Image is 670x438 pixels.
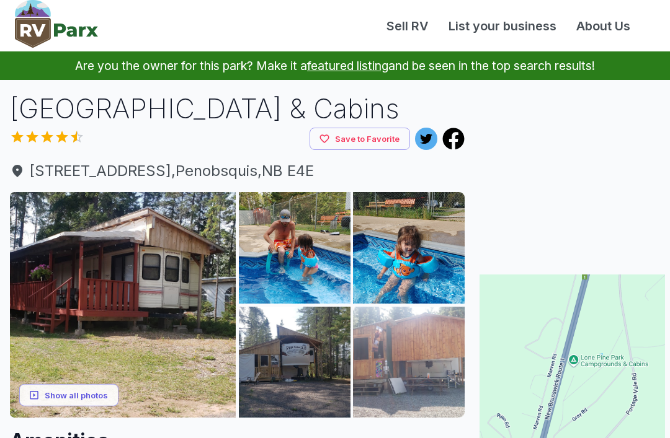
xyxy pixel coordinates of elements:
[10,160,465,182] a: [STREET_ADDRESS],Penobsquis,NB E4E
[19,383,118,406] button: Show all photos
[439,17,566,35] a: List your business
[239,192,351,304] img: AAcXr8qlRq4x_TVsRuCFXogTOEnQNoBi2GDgdUQvsaO3yWqHXIPWeR012ooFxlSpnQsxriRXkRsnLe3gFh4nPyXzaWiftEVXz...
[566,17,640,35] a: About Us
[10,192,236,418] img: AAcXr8pCaUhRl4GjNa8MK85bjBNZP6gfOinlFwuvTz0_ixRLRGFyYnFhgI61xpc5l-WzJaOIzrHM61PDWp5KSYi15XIvRDHBG...
[239,307,351,418] img: AAcXr8rLM85eZTSyu60zE9WuaUunScNh_px4EywRhE-wsqCeSQAPRfQo_3lj2i5RBBk1ImPFQ0Mz_HjHLfM0gljpzDb2b1PSd...
[307,58,388,73] a: featured listing
[353,307,465,418] img: AAcXr8qYDRrDquL7lN-JqbEQnxqtFU5mI25ThrumyFvDFyWiyL-DBmF1gcsrcPrttTuPPxQ8kRozRqFNDLrt8tiHZl8ZO6Pr8...
[10,160,465,182] span: [STREET_ADDRESS] , Penobsquis , NB E4E
[310,128,410,151] button: Save to Favorite
[353,192,465,304] img: AAcXr8rTFf8xpksKfm5GAHFUJT9ul37-dN9CYSwRevJ3Ma_HmOJSDQP8C35pjbPHFGd2gujwHkSg9qYOvY8UQtLZYSwy3zgd1...
[10,90,465,128] h1: [GEOGRAPHIC_DATA] & Cabins
[15,51,655,80] p: Are you the owner for this park? Make it a and be seen in the top search results!
[377,17,439,35] a: Sell RV
[480,90,665,245] iframe: Advertisement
